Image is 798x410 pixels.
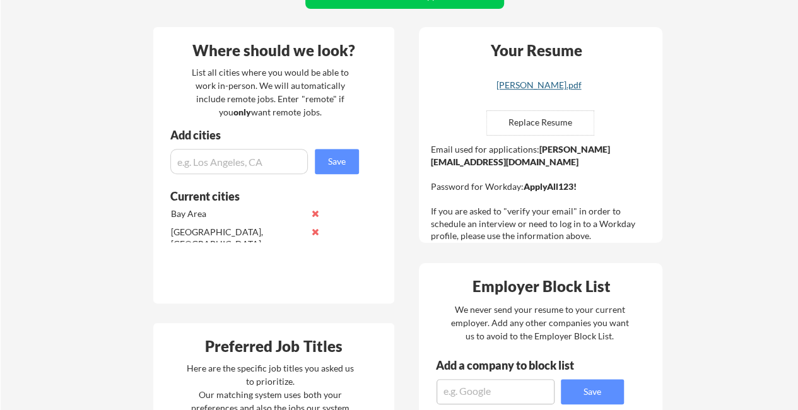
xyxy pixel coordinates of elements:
[474,43,599,58] div: Your Resume
[156,339,391,354] div: Preferred Job Titles
[431,143,654,242] div: Email used for applications: Password for Workday: If you are asked to "verify your email" in ord...
[450,303,630,343] div: We never send your resume to your current employer. Add any other companies you want us to avoid ...
[170,190,345,202] div: Current cities
[436,360,594,371] div: Add a company to block list
[184,66,357,119] div: List all cities where you would be able to work in-person. We will automatically include remote j...
[170,129,362,141] div: Add cities
[431,144,610,167] strong: [PERSON_NAME][EMAIL_ADDRESS][DOMAIN_NAME]
[561,379,624,404] button: Save
[524,181,577,192] strong: ApplyAll123!
[156,43,391,58] div: Where should we look?
[171,226,304,250] div: [GEOGRAPHIC_DATA], [GEOGRAPHIC_DATA]
[464,81,614,90] div: [PERSON_NAME].pdf
[171,208,304,220] div: Bay Area
[315,149,359,174] button: Save
[424,279,659,294] div: Employer Block List
[464,81,614,100] a: [PERSON_NAME].pdf
[170,149,308,174] input: e.g. Los Angeles, CA
[233,107,251,117] strong: only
